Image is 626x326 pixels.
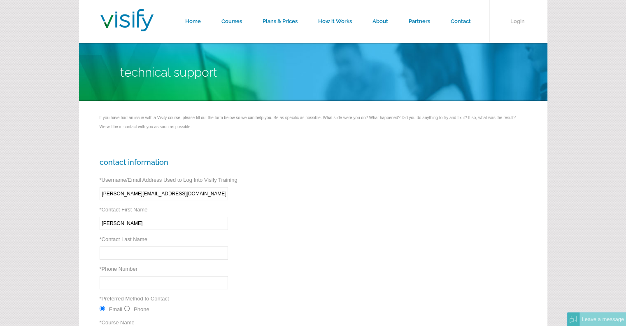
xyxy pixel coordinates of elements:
label: Course Name [100,319,135,326]
label: Phone Number [100,266,138,272]
label: Username/Email Address Used to Log Into Visify Training [100,177,237,183]
a: Visify Training [100,22,154,34]
label: Preferred Method to Contact [100,296,169,302]
label: Contact First Name [100,206,148,213]
label: Phone [134,306,149,312]
span: Technical Support [120,65,217,80]
label: Email [109,306,123,312]
label: Contact Last Name [100,236,147,242]
div: Leave a message [579,312,626,326]
img: Visify Training [100,9,154,31]
h3: Contact Information [100,158,527,167]
div: If you have had an issue with a Visify course, please fill out the form below so we can help you.... [100,115,527,129]
img: Offline [570,316,577,323]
